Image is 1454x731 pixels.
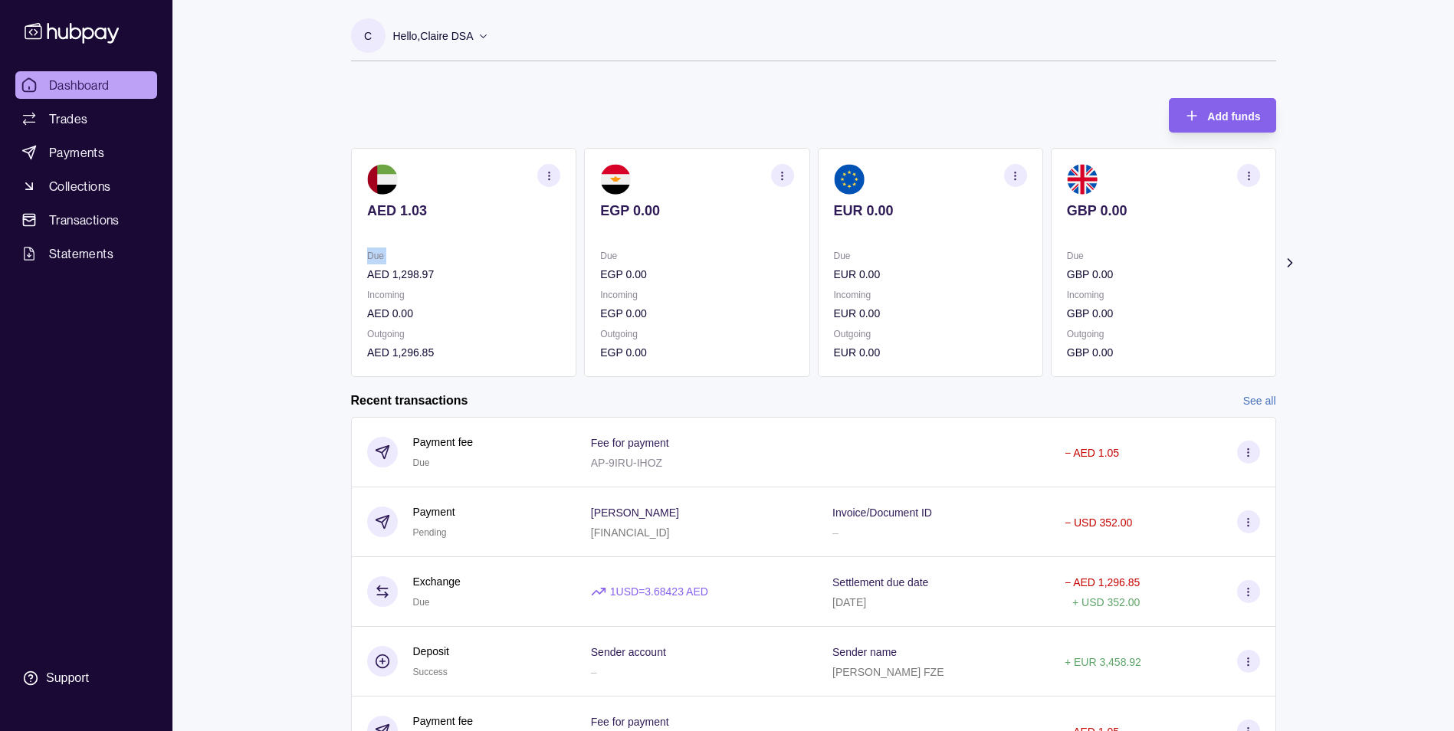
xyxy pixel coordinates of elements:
[15,172,157,200] a: Collections
[413,643,449,660] p: Deposit
[833,326,1026,343] p: Outgoing
[833,344,1026,361] p: EUR 0.00
[832,596,866,608] p: [DATE]
[1065,576,1140,588] p: − AED 1,296.85
[1065,516,1132,529] p: − USD 352.00
[351,392,468,409] h2: Recent transactions
[833,287,1026,303] p: Incoming
[1066,344,1259,361] p: GBP 0.00
[1207,110,1260,123] span: Add funds
[367,344,560,361] p: AED 1,296.85
[600,326,793,343] p: Outgoing
[591,457,662,469] p: AP-9IRU-IHOZ
[833,164,864,195] img: eu
[600,266,793,283] p: EGP 0.00
[591,666,597,678] p: –
[49,110,87,128] span: Trades
[413,713,474,729] p: Payment fee
[46,670,89,687] div: Support
[15,71,157,99] a: Dashboard
[1066,164,1097,195] img: gb
[600,202,793,219] p: EGP 0.00
[591,506,679,519] p: [PERSON_NAME]
[49,143,104,162] span: Payments
[15,139,157,166] a: Payments
[600,344,793,361] p: EGP 0.00
[367,247,560,264] p: Due
[600,305,793,322] p: EGP 0.00
[833,202,1026,219] p: EUR 0.00
[1066,305,1259,322] p: GBP 0.00
[15,662,157,694] a: Support
[591,716,669,728] p: Fee for payment
[15,240,157,267] a: Statements
[600,287,793,303] p: Incoming
[367,202,560,219] p: AED 1.03
[1066,326,1259,343] p: Outgoing
[1065,656,1141,668] p: + EUR 3,458.92
[413,457,430,468] span: Due
[413,573,461,590] p: Exchange
[1066,247,1259,264] p: Due
[833,247,1026,264] p: Due
[49,211,120,229] span: Transactions
[600,164,631,195] img: eg
[591,437,669,449] p: Fee for payment
[591,526,670,539] p: [FINANCIAL_ID]
[367,326,560,343] p: Outgoing
[1066,287,1259,303] p: Incoming
[1243,392,1276,409] a: See all
[367,266,560,283] p: AED 1,298.97
[832,526,839,539] p: –
[1066,202,1259,219] p: GBP 0.00
[832,506,932,519] p: Invoice/Document ID
[15,206,157,234] a: Transactions
[610,583,708,600] p: 1 USD = 3.68423 AED
[367,305,560,322] p: AED 0.00
[367,287,560,303] p: Incoming
[49,76,110,94] span: Dashboard
[1065,447,1119,459] p: − AED 1.05
[367,164,398,195] img: ae
[364,28,372,44] p: C
[1066,266,1259,283] p: GBP 0.00
[600,247,793,264] p: Due
[832,666,944,678] p: [PERSON_NAME] FZE
[413,434,474,451] p: Payment fee
[413,503,455,520] p: Payment
[591,646,666,658] p: Sender account
[832,646,897,658] p: Sender name
[413,527,447,538] span: Pending
[832,576,928,588] p: Settlement due date
[49,244,113,263] span: Statements
[413,667,448,677] span: Success
[833,266,1026,283] p: EUR 0.00
[1169,98,1275,133] button: Add funds
[413,597,430,608] span: Due
[1072,596,1140,608] p: + USD 352.00
[833,305,1026,322] p: EUR 0.00
[15,105,157,133] a: Trades
[393,28,474,44] p: Hello, Claire DSA
[49,177,110,195] span: Collections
